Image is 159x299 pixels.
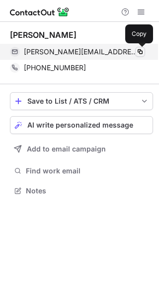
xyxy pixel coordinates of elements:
button: Add to email campaign [10,140,153,158]
span: Add to email campaign [27,145,106,153]
span: Find work email [26,166,149,175]
img: ContactOut v5.3.10 [10,6,70,18]
span: Notes [26,186,149,195]
button: AI write personalized message [10,116,153,134]
div: Save to List / ATS / CRM [27,97,136,105]
span: AI write personalized message [27,121,133,129]
button: save-profile-one-click [10,92,153,110]
button: Find work email [10,164,153,178]
span: [PERSON_NAME][EMAIL_ADDRESS][DOMAIN_NAME] [24,47,138,56]
span: [PHONE_NUMBER] [24,63,86,72]
button: Notes [10,184,153,198]
div: [PERSON_NAME] [10,30,77,40]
